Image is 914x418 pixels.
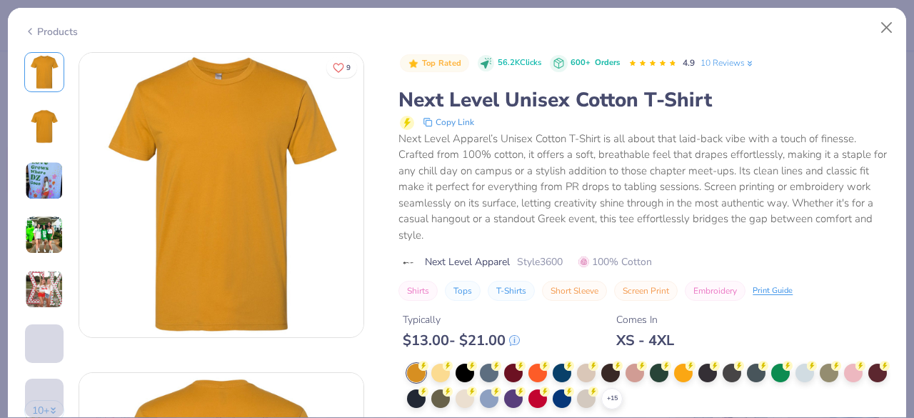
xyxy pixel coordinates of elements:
[25,270,64,309] img: User generated content
[700,56,755,69] a: 10 Reviews
[24,24,78,39] div: Products
[398,281,438,301] button: Shirts
[400,54,468,73] button: Badge Button
[571,57,620,69] div: 600+
[326,57,357,78] button: Like
[398,86,890,114] div: Next Level Unisex Cotton T-Shirt
[79,53,363,337] img: Front
[607,394,618,404] span: + 15
[517,254,563,269] span: Style 3600
[488,281,535,301] button: T-Shirts
[398,131,890,244] div: Next Level Apparel’s Unisex Cotton T-Shirt is all about that laid-back vibe with a touch of fines...
[595,57,620,68] span: Orders
[445,281,481,301] button: Tops
[685,281,745,301] button: Embroidery
[616,312,674,327] div: Comes In
[753,285,793,297] div: Print Guide
[418,114,478,131] button: copy to clipboard
[27,109,61,144] img: Back
[542,281,607,301] button: Short Sleeve
[27,55,61,89] img: Front
[873,14,900,41] button: Close
[498,57,541,69] span: 56.2K Clicks
[408,58,419,69] img: Top Rated sort
[628,52,677,75] div: 4.9 Stars
[403,332,520,349] div: $ 13.00 - $ 21.00
[616,332,674,349] div: XS - 4XL
[403,312,520,327] div: Typically
[422,59,462,67] span: Top Rated
[25,363,27,402] img: User generated content
[578,254,652,269] span: 100% Cotton
[25,161,64,200] img: User generated content
[425,254,510,269] span: Next Level Apparel
[398,257,418,269] img: brand logo
[614,281,678,301] button: Screen Print
[25,216,64,254] img: User generated content
[683,57,695,69] span: 4.9
[346,64,351,71] span: 9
